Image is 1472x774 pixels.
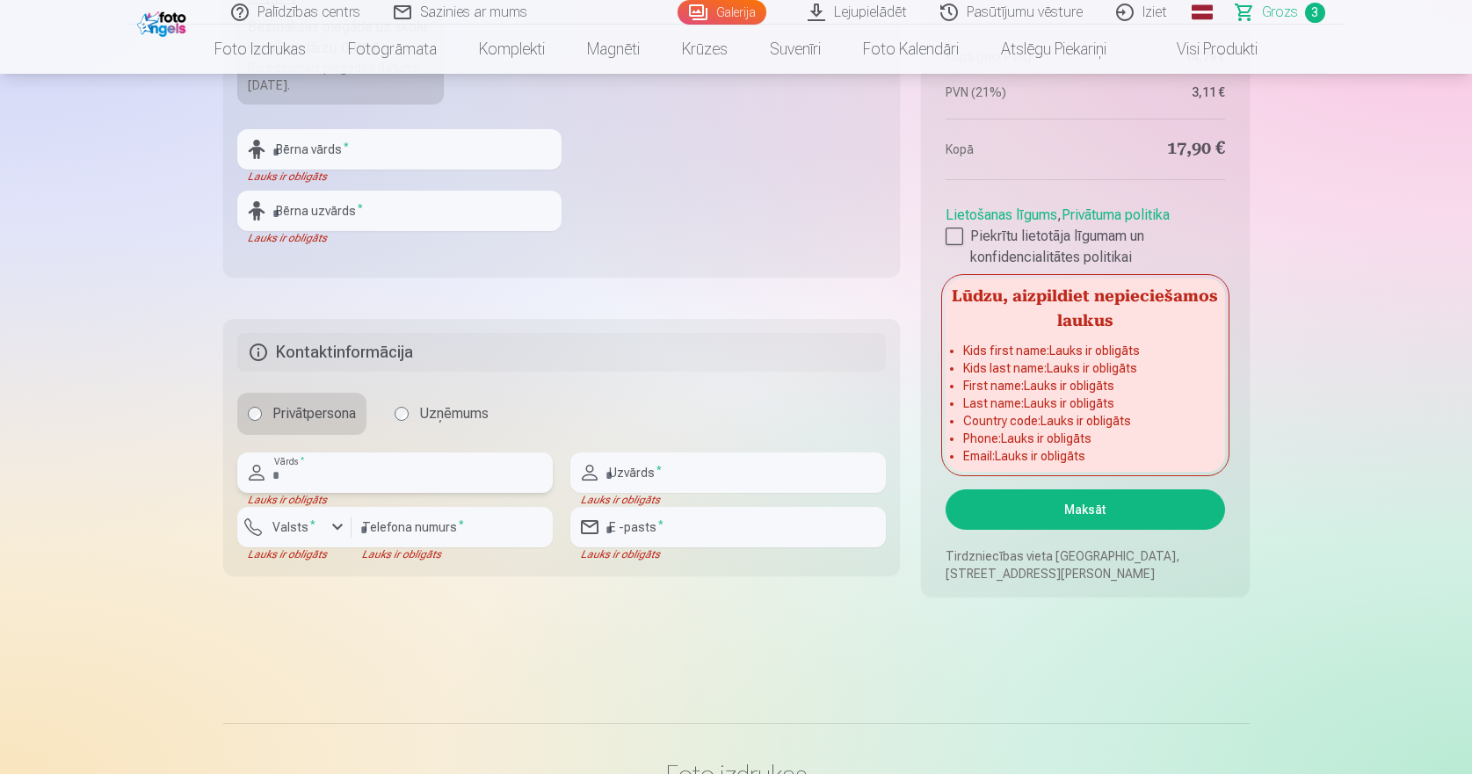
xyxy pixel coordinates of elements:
[327,25,458,74] a: Fotogrāmata
[842,25,980,74] a: Foto kalendāri
[1262,2,1298,23] span: Grozs
[237,170,562,184] div: Lauks ir obligāts
[352,547,553,561] div: Lauks ir obligāts
[265,518,323,536] label: Valsts
[963,412,1207,430] li: Country code : Lauks ir obligāts
[1062,206,1170,223] a: Privātuma politika
[946,137,1077,162] dt: Kopā
[237,507,352,547] button: Valsts*
[237,547,352,561] div: Lauks ir obligāts
[248,59,434,94] div: Paredzamais piegādes datums [DATE].
[137,7,191,37] img: /fa1
[963,394,1207,412] li: Last name : Lauks ir obligāts
[384,393,499,435] label: Uzņēmums
[237,231,562,245] div: Lauks ir obligāts
[963,447,1207,465] li: Email : Lauks ir obligāts
[566,25,661,74] a: Magnēti
[570,547,886,561] div: Lauks ir obligāts
[395,407,409,421] input: Uzņēmums
[963,430,1207,447] li: Phone : Lauks ir obligāts
[237,393,366,435] label: Privātpersona
[946,547,1224,582] p: Tirdzniecības vieta [GEOGRAPHIC_DATA], [STREET_ADDRESS][PERSON_NAME]
[946,206,1057,223] a: Lietošanas līgums
[193,25,327,74] a: Foto izdrukas
[570,493,886,507] div: Lauks ir obligāts
[946,278,1224,335] h5: Lūdzu, aizpildiet nepieciešamos laukus
[963,359,1207,377] li: Kids last name : Lauks ir obligāts
[1128,25,1279,74] a: Visi produkti
[946,226,1224,268] label: Piekrītu lietotāja līgumam un konfidencialitātes politikai
[946,198,1224,268] div: ,
[237,333,887,372] h5: Kontaktinformācija
[749,25,842,74] a: Suvenīri
[1305,3,1325,23] span: 3
[458,25,566,74] a: Komplekti
[248,407,262,421] input: Privātpersona
[980,25,1128,74] a: Atslēgu piekariņi
[237,493,553,507] div: Lauks ir obligāts
[1094,137,1225,162] dd: 17,90 €
[661,25,749,74] a: Krūzes
[963,342,1207,359] li: Kids first name : Lauks ir obligāts
[946,489,1224,530] button: Maksāt
[1094,83,1225,101] dd: 3,11 €
[963,377,1207,394] li: First name : Lauks ir obligāts
[946,83,1077,101] dt: PVN (21%)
